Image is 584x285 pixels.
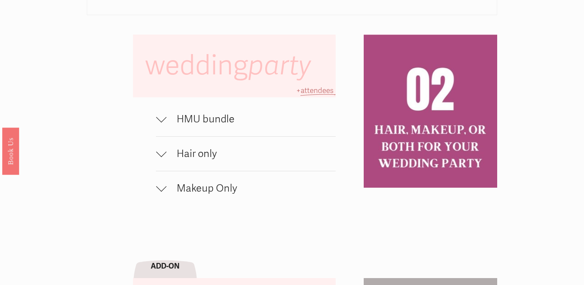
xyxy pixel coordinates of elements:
[145,49,317,82] span: wedding
[2,127,19,174] a: Book Us
[301,86,333,95] span: attendees
[156,171,336,205] button: Makeup Only
[156,137,336,171] button: Hair only
[166,113,336,125] span: HMU bundle
[166,147,336,160] span: Hair only
[296,86,301,95] span: +
[166,182,336,195] span: Makeup Only
[151,262,180,271] strong: ADD-ON
[156,102,336,136] button: HMU bundle
[248,49,311,82] em: party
